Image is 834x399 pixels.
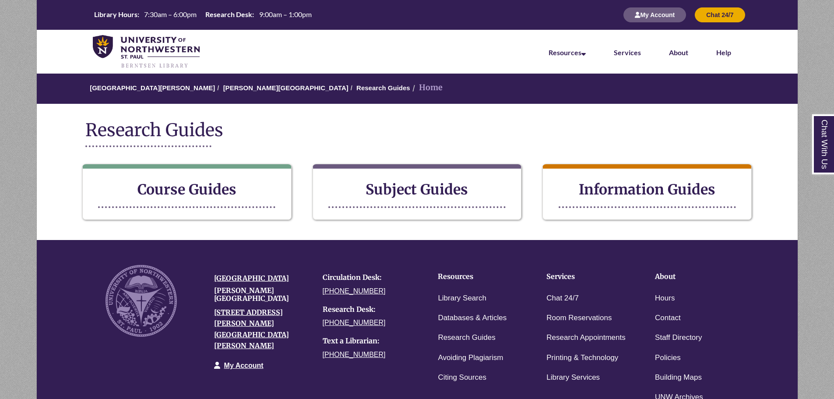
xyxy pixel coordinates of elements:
[323,274,418,282] h4: Circulation Desk:
[202,10,255,19] th: Research Desk:
[323,337,418,345] h4: Text a Librarian:
[669,48,688,56] a: About
[91,10,315,20] a: Hours Today
[93,35,200,69] img: UNWSP Library Logo
[356,84,410,92] a: Research Guides
[623,7,686,22] button: My Account
[323,287,386,295] a: [PHONE_NUMBER]
[323,351,386,358] a: [PHONE_NUMBER]
[214,287,310,302] h4: [PERSON_NAME][GEOGRAPHIC_DATA]
[438,292,486,305] a: Library Search
[716,48,731,56] a: Help
[549,48,586,56] a: Resources
[259,10,312,18] span: 9:00am – 1:00pm
[323,306,418,314] h4: Research Desk:
[546,352,618,364] a: Printing & Technology
[546,292,579,305] a: Chat 24/7
[144,10,197,18] span: 7:30am – 6:00pm
[655,371,702,384] a: Building Maps
[655,292,675,305] a: Hours
[106,265,177,336] img: UNW seal
[546,371,600,384] a: Library Services
[655,352,681,364] a: Policies
[91,10,315,19] table: Hours Today
[546,273,628,281] h4: Services
[214,308,289,350] a: [STREET_ADDRESS][PERSON_NAME][GEOGRAPHIC_DATA][PERSON_NAME]
[579,181,715,198] strong: Information Guides
[655,312,681,325] a: Contact
[85,119,223,141] span: Research Guides
[546,332,626,344] a: Research Appointments
[695,11,745,18] a: Chat 24/7
[614,48,641,56] a: Services
[223,84,348,92] a: [PERSON_NAME][GEOGRAPHIC_DATA]
[438,273,519,281] h4: Resources
[655,332,702,344] a: Staff Directory
[623,11,686,18] a: My Account
[438,312,507,325] a: Databases & Articles
[410,81,443,94] li: Home
[323,319,386,326] a: [PHONE_NUMBER]
[214,274,289,282] a: [GEOGRAPHIC_DATA]
[695,7,745,22] button: Chat 24/7
[137,181,236,198] strong: Course Guides
[438,332,495,344] a: Research Guides
[91,10,141,19] th: Library Hours:
[90,84,215,92] a: [GEOGRAPHIC_DATA][PERSON_NAME]
[224,362,264,369] a: My Account
[438,352,503,364] a: Avoiding Plagiarism
[366,181,468,198] strong: Subject Guides
[438,371,486,384] a: Citing Sources
[546,312,612,325] a: Room Reservations
[655,273,736,281] h4: About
